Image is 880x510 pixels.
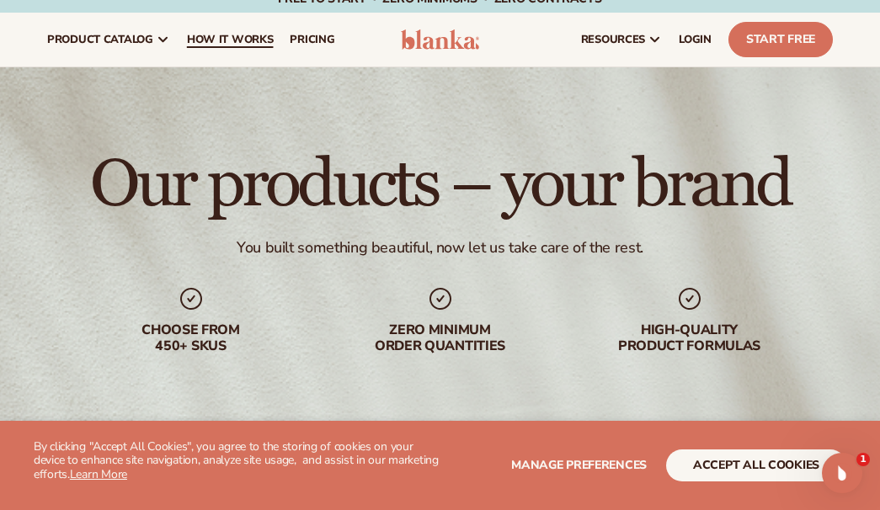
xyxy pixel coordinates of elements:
[822,453,862,493] iframe: Intercom live chat
[401,29,479,50] img: logo
[290,33,334,46] span: pricing
[679,33,712,46] span: LOGIN
[39,13,179,66] a: product catalog
[573,13,670,66] a: resources
[83,322,299,354] div: Choose from 450+ Skus
[728,22,833,57] a: Start Free
[511,449,647,481] button: Manage preferences
[281,13,343,66] a: pricing
[237,238,643,258] div: You built something beautiful, now let us take care of the rest.
[582,322,797,354] div: High-quality product formulas
[666,449,846,481] button: accept all cookies
[187,33,274,46] span: How It Works
[511,457,647,473] span: Manage preferences
[90,151,790,218] h1: Our products – your brand
[179,13,282,66] a: How It Works
[670,13,720,66] a: LOGIN
[47,33,153,46] span: product catalog
[70,466,127,482] a: Learn More
[581,33,645,46] span: resources
[333,322,548,354] div: Zero minimum order quantities
[34,440,440,482] p: By clicking "Accept All Cookies", you agree to the storing of cookies on your device to enhance s...
[856,453,870,466] span: 1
